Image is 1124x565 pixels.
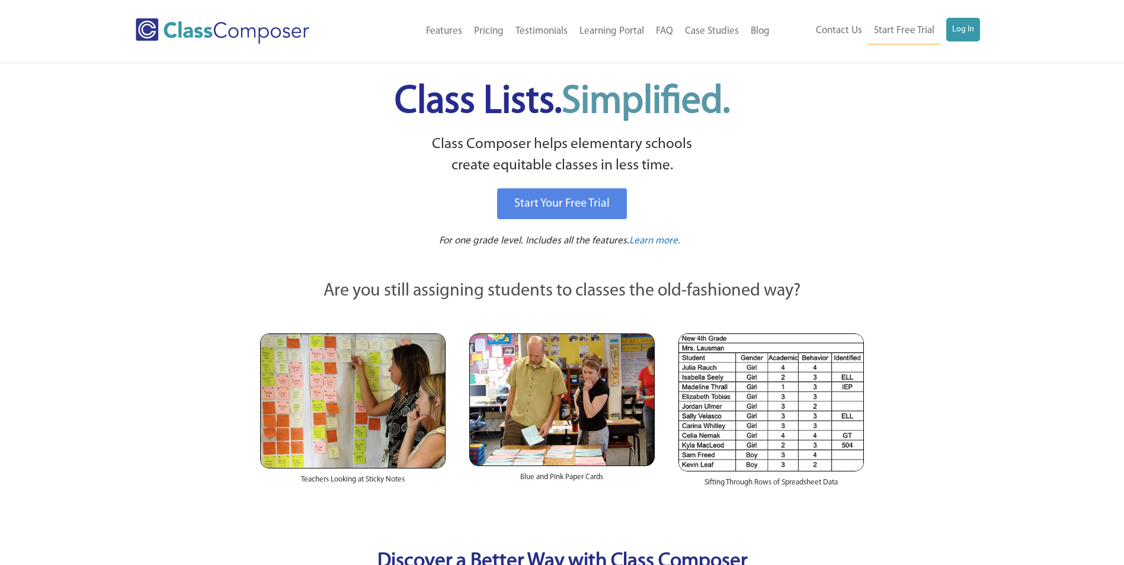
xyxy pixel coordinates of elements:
span: Simplified. [562,83,730,121]
div: Teachers Looking at Sticky Notes [260,468,446,497]
a: Start Free Trial [868,18,940,44]
span: Learn more. [629,236,680,246]
a: Log In [946,18,980,41]
a: Contact Us [810,18,868,44]
div: Sifting Through Rows of Spreadsheet Data [678,471,864,500]
span: For one grade level. Includes all the features. [439,236,629,246]
img: Spreadsheets [678,333,864,471]
a: Features [420,18,468,44]
a: Blog [745,18,776,44]
div: Blue and Pink Paper Cards [469,466,655,495]
a: Learn more. [629,234,680,249]
a: Pricing [468,18,510,44]
span: Start Your Free Trial [514,198,610,210]
span: Class Lists. [395,83,730,121]
a: Case Studies [679,18,745,44]
p: Class Composer helps elementary schools create equitable classes in less time. [258,134,866,177]
a: Start Your Free Trial [497,188,627,219]
img: Blue and Pink Paper Cards [469,333,655,466]
p: Are you still assigning students to classes the old-fashioned way? [260,278,864,304]
img: Teachers Looking at Sticky Notes [260,333,446,468]
nav: Header Menu [358,18,776,44]
img: Class Composer [136,18,309,44]
a: Testimonials [510,18,574,44]
a: Learning Portal [574,18,650,44]
nav: Header Menu [776,18,980,44]
a: FAQ [650,18,679,44]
